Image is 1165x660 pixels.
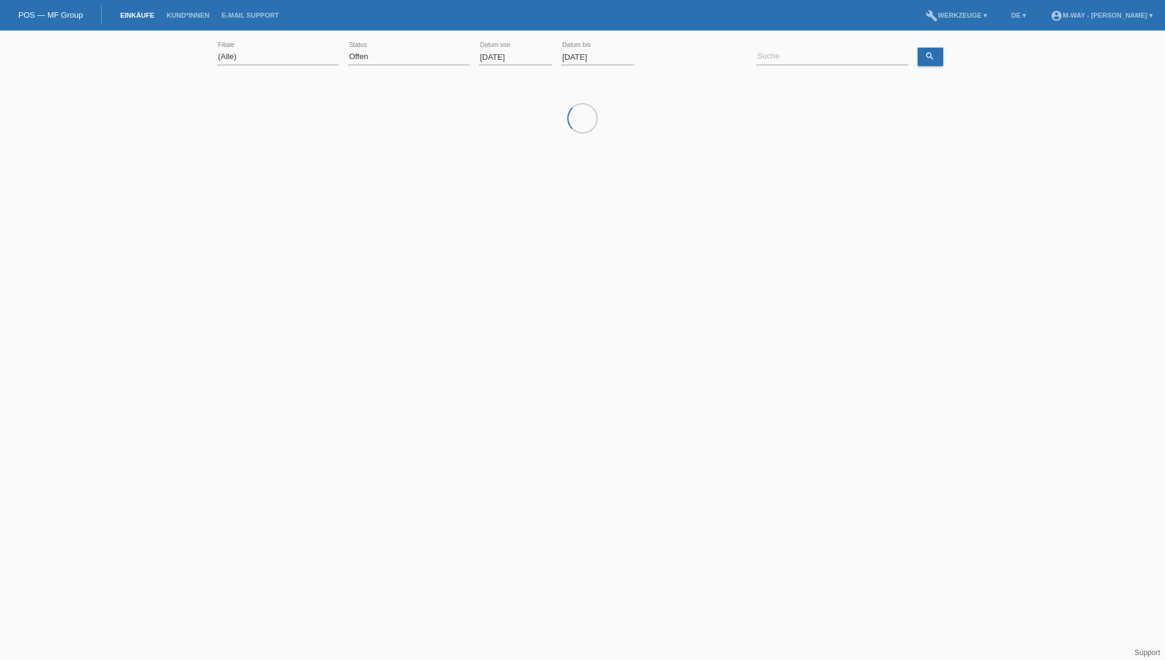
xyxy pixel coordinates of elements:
[919,12,993,19] a: buildWerkzeuge ▾
[114,12,160,19] a: Einkäufe
[918,48,943,66] a: search
[160,12,215,19] a: Kund*innen
[925,51,935,61] i: search
[18,10,83,20] a: POS — MF Group
[1044,12,1159,19] a: account_circlem-way - [PERSON_NAME] ▾
[926,10,938,22] i: build
[216,12,285,19] a: E-Mail Support
[1135,648,1160,657] a: Support
[1005,12,1032,19] a: DE ▾
[1050,10,1063,22] i: account_circle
